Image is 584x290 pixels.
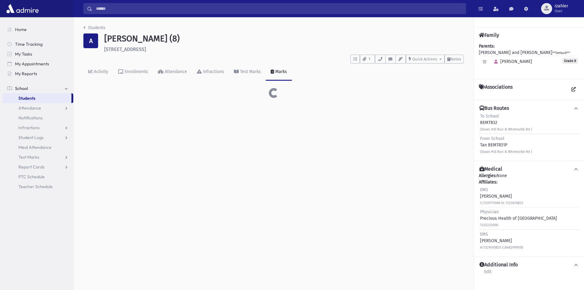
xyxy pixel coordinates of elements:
span: Meal Attendance [18,145,52,150]
span: Report Cards [18,164,44,170]
h6: [STREET_ADDRESS] [104,46,464,52]
span: Test Marks [18,154,39,160]
div: BEMTR32 [480,113,532,132]
a: School [2,83,73,93]
small: C:7329775966 H: 7323670822 [480,201,523,205]
a: Meal Attendance [2,142,73,152]
a: Infractions [192,64,229,81]
small: (Down Hill Run & Whitesville Rd ) [480,150,532,154]
div: Test Marks [239,69,261,74]
div: Activity [93,69,108,74]
h4: Family [479,32,499,38]
div: Precious Health of [GEOGRAPHIC_DATA] [480,209,557,228]
button: Notes [445,55,464,64]
a: Test Marks [2,152,73,162]
b: Parents: [479,44,494,49]
h1: [PERSON_NAME] (8) [104,33,464,44]
b: Affiliates: [479,180,497,185]
a: My Reports [2,69,73,79]
a: Attendance [2,103,73,113]
a: View all Associations [568,84,579,95]
button: Medical [479,166,579,172]
a: My Appointments [2,59,73,69]
span: Physician [480,209,499,215]
a: Student Logs [2,133,73,142]
div: Infractions [202,69,224,74]
small: H:7329010825 C:8482999018 [480,246,523,249]
h4: Additional Info [479,262,518,268]
h4: Bus Routes [479,105,509,112]
span: Notes [450,57,461,61]
nav: breadcrumb [83,25,105,33]
span: To School [480,114,499,119]
span: Quick Actions [412,57,437,61]
img: AdmirePro [5,2,40,15]
span: My Appointments [15,61,49,67]
a: Test Marks [229,64,266,81]
a: Students [83,25,105,30]
div: Enrollments [124,69,148,74]
button: 1 [360,55,375,64]
div: Tan BEMTR31P [480,135,532,155]
a: Edit [484,268,492,279]
input: Search [92,3,466,14]
a: Notifications [2,113,73,123]
span: Student Logs [18,135,44,140]
a: My Tasks [2,49,73,59]
a: Home [2,25,73,34]
a: Enrollments [113,64,153,81]
h4: Associations [479,84,513,95]
span: EMS [480,187,488,192]
h4: Medical [479,166,502,172]
span: User [555,9,568,14]
small: 7325235000 [480,223,498,227]
span: Time Tracking [15,41,43,47]
a: Time Tracking [2,39,73,49]
span: Students [18,95,35,101]
a: Infractions [2,123,73,133]
div: Attendance [163,69,187,74]
a: Teacher Schedule [2,182,73,191]
span: My Reports [15,71,37,76]
small: (Down Hill Run & Whitesville Rd ) [480,127,532,131]
span: PTC Schedule [18,174,45,180]
span: EMS [480,232,488,237]
div: [PERSON_NAME] [480,231,523,250]
span: My Tasks [15,51,32,57]
b: Allergies: [479,173,497,178]
a: Activity [83,64,113,81]
button: Quick Actions [406,55,445,64]
span: Notifications [18,115,43,121]
div: [PERSON_NAME] [480,187,523,206]
a: Students [2,93,71,103]
span: [PERSON_NAME] [491,59,532,64]
div: Marks [274,69,287,74]
span: Attendance [18,105,41,111]
button: Additional Info [479,262,579,268]
a: Report Cards [2,162,73,172]
span: From School [480,136,504,141]
span: Teacher Schedule [18,184,53,189]
span: Home [15,27,27,32]
span: rzahler [555,4,568,9]
span: Infractions [18,125,40,130]
div: [PERSON_NAME] and [PERSON_NAME] [479,43,579,74]
a: Attendance [153,64,192,81]
span: School [15,86,28,91]
a: Marks [266,64,292,81]
div: A [83,33,98,48]
button: Bus Routes [479,105,579,112]
span: Grade 8 [562,58,578,64]
div: None [479,172,579,252]
a: PTC Schedule [2,172,73,182]
span: 1 [367,56,372,62]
